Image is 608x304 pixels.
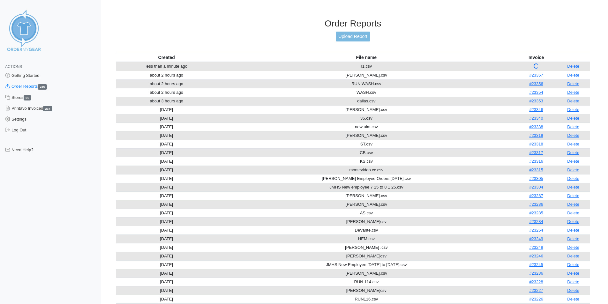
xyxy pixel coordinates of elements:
[116,157,217,166] td: [DATE]
[529,116,543,121] a: #23340
[217,269,516,278] td: [PERSON_NAME].csv
[529,297,543,301] a: #23226
[116,79,217,88] td: about 2 hours ago
[116,252,217,260] td: [DATE]
[116,62,217,71] td: less than a minute ago
[529,271,543,276] a: #23236
[567,279,579,284] a: Delete
[43,106,52,111] span: 234
[116,243,217,252] td: [DATE]
[529,185,543,189] a: #23304
[567,176,579,181] a: Delete
[529,176,543,181] a: #23305
[567,150,579,155] a: Delete
[217,217,516,226] td: [PERSON_NAME]csv
[529,90,543,95] a: #23354
[529,124,543,129] a: #23338
[217,140,516,148] td: ST.csv
[567,211,579,215] a: Delete
[116,191,217,200] td: [DATE]
[567,193,579,198] a: Delete
[529,159,543,164] a: #23316
[38,84,47,90] span: 235
[567,90,579,95] a: Delete
[567,297,579,301] a: Delete
[217,71,516,79] td: [PERSON_NAME].csv
[116,88,217,97] td: about 2 hours ago
[5,64,22,69] span: Actions
[529,167,543,172] a: #23315
[217,286,516,295] td: [PERSON_NAME]csv
[567,245,579,250] a: Delete
[116,105,217,114] td: [DATE]
[217,234,516,243] td: HEM.csv
[217,88,516,97] td: WASH.csv
[217,200,516,209] td: [PERSON_NAME].csv
[529,219,543,224] a: #23284
[217,131,516,140] td: [PERSON_NAME].csv
[217,105,516,114] td: [PERSON_NAME].csv
[217,191,516,200] td: [PERSON_NAME].csv
[217,295,516,303] td: RUN116.csv
[217,166,516,174] td: montevideo cc.csv
[567,236,579,241] a: Delete
[217,53,516,62] th: File name
[116,234,217,243] td: [DATE]
[116,174,217,183] td: [DATE]
[217,226,516,234] td: DeVante.csv
[116,295,217,303] td: [DATE]
[529,193,543,198] a: #23287
[24,95,31,100] span: 61
[567,228,579,233] a: Delete
[116,97,217,105] td: about 3 hours ago
[217,174,516,183] td: [PERSON_NAME] Employee Orders [DATE].csv
[529,245,543,250] a: #23248
[217,97,516,105] td: dallas.csv
[516,53,557,62] th: Invoice
[217,260,516,269] td: JMHS New Employee [DATE] to [DATE].csv
[567,219,579,224] a: Delete
[567,107,579,112] a: Delete
[529,150,543,155] a: #23317
[567,262,579,267] a: Delete
[529,211,543,215] a: #23285
[217,209,516,217] td: AS.csv
[217,62,516,71] td: r1.csv
[217,114,516,122] td: 35.csv
[116,148,217,157] td: [DATE]
[567,73,579,78] a: Delete
[116,226,217,234] td: [DATE]
[336,32,370,41] a: Upload Report
[217,243,516,252] td: [PERSON_NAME] .csv
[529,236,543,241] a: #23249
[116,166,217,174] td: [DATE]
[567,202,579,207] a: Delete
[217,252,516,260] td: [PERSON_NAME]csv
[529,107,543,112] a: #23346
[529,73,543,78] a: #23357
[217,148,516,157] td: CB.csv
[116,217,217,226] td: [DATE]
[529,254,543,258] a: #23246
[217,278,516,286] td: RUN 114.csv
[529,279,543,284] a: #23228
[567,133,579,138] a: Delete
[567,116,579,121] a: Delete
[529,99,543,103] a: #23353
[116,209,217,217] td: [DATE]
[567,159,579,164] a: Delete
[529,142,543,146] a: #23318
[529,133,543,138] a: #23319
[567,81,579,86] a: Delete
[116,122,217,131] td: [DATE]
[567,99,579,103] a: Delete
[567,124,579,129] a: Delete
[217,183,516,191] td: JMHS New employee 7 15 to 8 1 25.csv
[567,64,579,69] a: Delete
[217,79,516,88] td: RUN WASH.csv
[116,260,217,269] td: [DATE]
[116,200,217,209] td: [DATE]
[529,262,543,267] a: #23245
[567,167,579,172] a: Delete
[116,18,590,29] h3: Order Reports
